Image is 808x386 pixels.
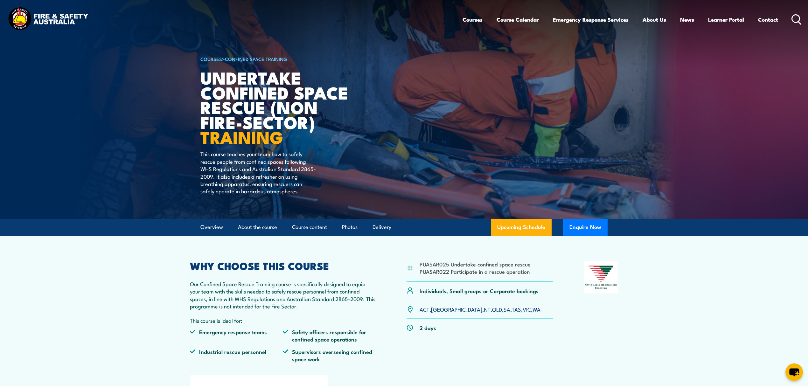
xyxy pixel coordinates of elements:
a: News [680,11,694,28]
h6: > [200,55,358,63]
li: Safety officers responsible for confined space operations [283,328,376,343]
a: Overview [200,219,223,236]
a: TAS [512,305,521,313]
a: Delivery [373,219,391,236]
a: Upcoming Schedule [491,219,552,236]
a: Confined Space Training [225,55,287,62]
a: SA [504,305,510,313]
li: Industrial rescue personnel [190,348,283,363]
img: Nationally Recognised Training logo. [584,261,618,293]
p: , , , , , , , [420,306,540,313]
a: ACT [420,305,429,313]
a: COURSES [200,55,222,62]
strong: TRAINING [200,123,283,150]
button: chat-button [785,363,803,381]
a: NT [484,305,491,313]
a: QLD [492,305,502,313]
li: Supervisors overseeing confined space work [283,348,376,363]
h1: Undertake Confined Space Rescue (non Fire-Sector) [200,70,358,144]
li: Emergency response teams [190,328,283,343]
a: Course content [292,219,327,236]
p: This course teaches your team how to safely rescue people from confined spaces following WHS Regu... [200,150,317,195]
a: WA [533,305,540,313]
a: [GEOGRAPHIC_DATA] [431,305,482,313]
a: Course Calendar [497,11,539,28]
a: Contact [758,11,778,28]
a: Emergency Response Services [553,11,629,28]
a: About the course [238,219,277,236]
li: PUASAR022 Participate in a rescue operation [420,268,531,275]
p: Our Confined Space Rescue Training course is specifically designed to equip your team with the sk... [190,280,376,310]
p: Individuals, Small groups or Corporate bookings [420,287,539,294]
a: Learner Portal [708,11,744,28]
li: PUASAR025 Undertake confined space rescue [420,260,531,268]
a: VIC [523,305,531,313]
a: Photos [342,219,358,236]
a: Courses [463,11,483,28]
h2: WHY CHOOSE THIS COURSE [190,261,376,270]
p: 2 days [420,324,436,331]
a: About Us [643,11,666,28]
p: This course is ideal for: [190,317,376,324]
button: Enquire Now [563,219,608,236]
